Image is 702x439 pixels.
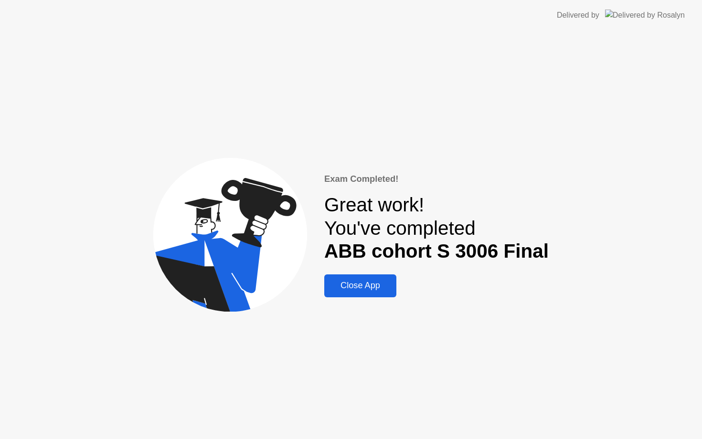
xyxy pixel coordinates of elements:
b: ABB cohort S 3006 Final [324,240,549,262]
button: Close App [324,274,396,297]
div: Delivered by [557,10,599,21]
div: Close App [327,281,394,291]
img: Delivered by Rosalyn [605,10,685,21]
div: Exam Completed! [324,172,549,186]
div: Great work! You've completed [324,193,549,263]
